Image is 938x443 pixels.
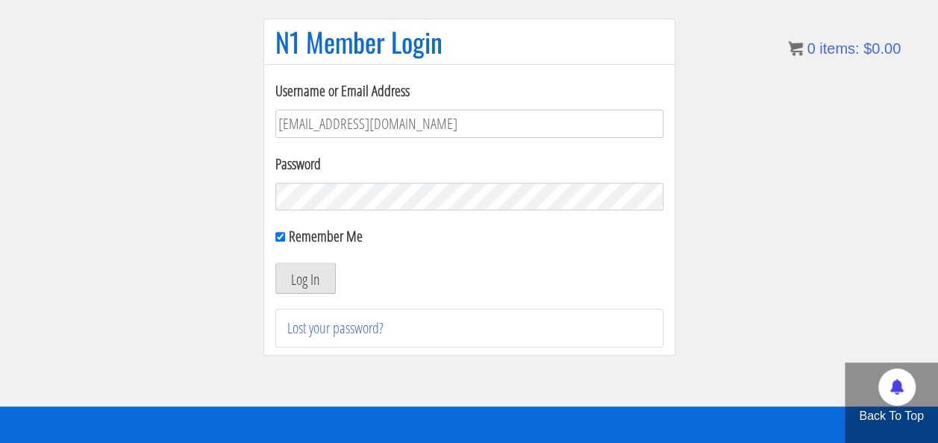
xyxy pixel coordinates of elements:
label: Password [275,153,663,175]
a: Lost your password? [287,318,384,338]
a: 0 items: $0.00 [788,40,901,57]
bdi: 0.00 [863,40,901,57]
p: Back To Top [845,407,938,425]
label: Username or Email Address [275,80,663,102]
button: Log In [275,263,336,294]
h1: N1 Member Login [275,27,663,57]
label: Remember Me [289,226,363,246]
img: icon11.png [788,41,803,56]
span: $ [863,40,872,57]
span: items: [819,40,859,57]
span: 0 [807,40,815,57]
